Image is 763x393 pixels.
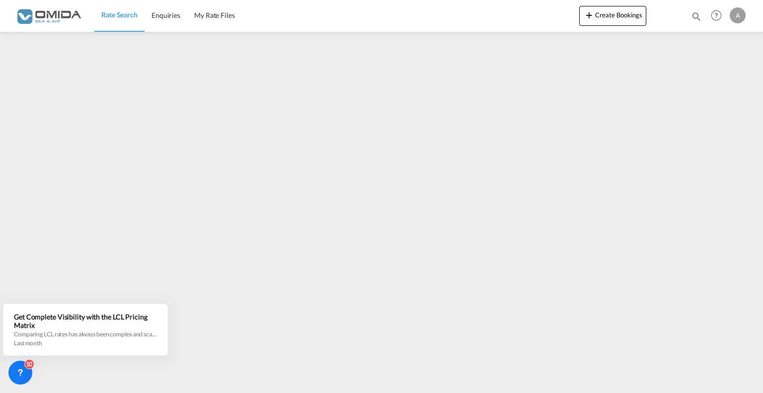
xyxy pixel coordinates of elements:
[152,11,180,19] span: Enquiries
[579,6,646,26] button: icon-plus 400-fgCreate Bookings
[583,9,595,21] md-icon: icon-plus 400-fg
[194,11,235,19] span: My Rate Files
[15,4,82,27] img: 459c566038e111ed959c4fc4f0a4b274.png
[691,11,702,26] div: icon-magnify
[708,7,730,25] div: Help
[730,7,746,23] div: A
[101,10,138,19] span: Rate Search
[691,11,702,22] md-icon: icon-magnify
[708,7,725,24] span: Help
